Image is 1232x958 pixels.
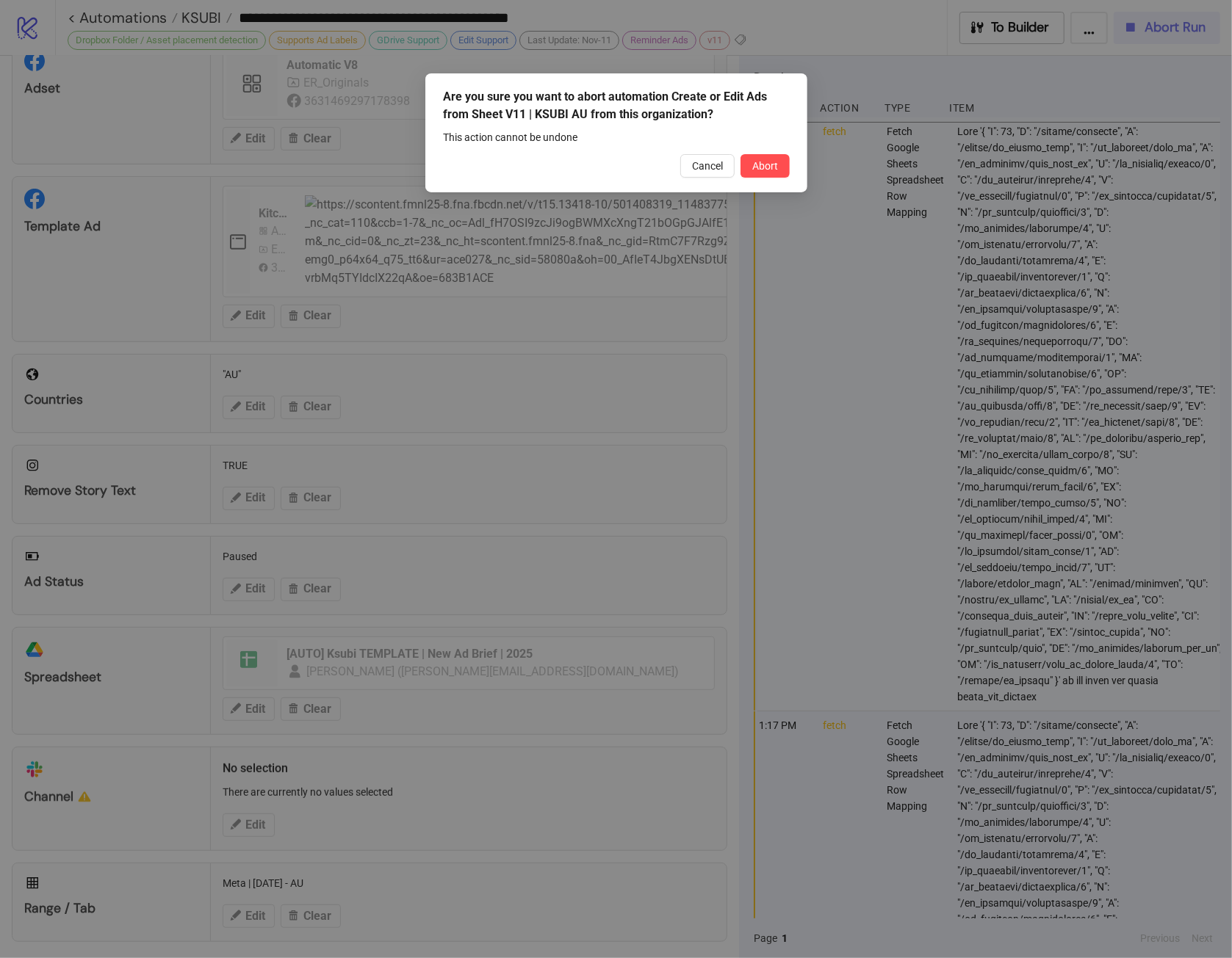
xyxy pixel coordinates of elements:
button: Abort [741,154,790,178]
div: This action cannot be undone [443,129,790,145]
span: Abort [752,160,778,172]
span: Cancel [692,160,723,172]
div: Are you sure you want to abort automation Create or Edit Ads from Sheet V11 | KSUBI AU from this ... [443,88,790,123]
button: Cancel [680,154,735,178]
